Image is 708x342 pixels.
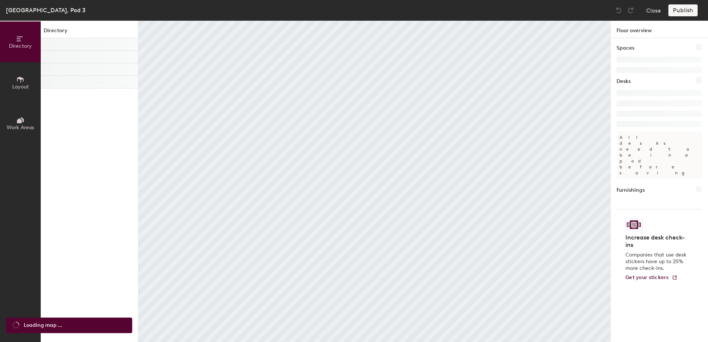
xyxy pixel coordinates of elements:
[9,43,32,49] span: Directory
[617,186,645,194] h1: Furnishings
[7,124,34,131] span: Work Areas
[138,21,610,342] canvas: Map
[617,131,702,179] p: All desks need to be in a pod before saving
[625,234,689,249] h4: Increase desk check-ins
[615,7,622,14] img: Undo
[625,275,678,281] a: Get your stickers
[625,218,642,231] img: Sticker logo
[617,44,634,52] h1: Spaces
[24,321,62,329] span: Loading map ...
[646,4,661,16] button: Close
[6,6,86,15] div: [GEOGRAPHIC_DATA], Pod 3
[625,274,669,281] span: Get your stickers
[41,27,138,38] h1: Directory
[627,7,634,14] img: Redo
[625,252,689,272] p: Companies that use desk stickers have up to 25% more check-ins.
[12,84,29,90] span: Layout
[611,21,708,38] h1: Floor overview
[617,77,631,85] h1: Desks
